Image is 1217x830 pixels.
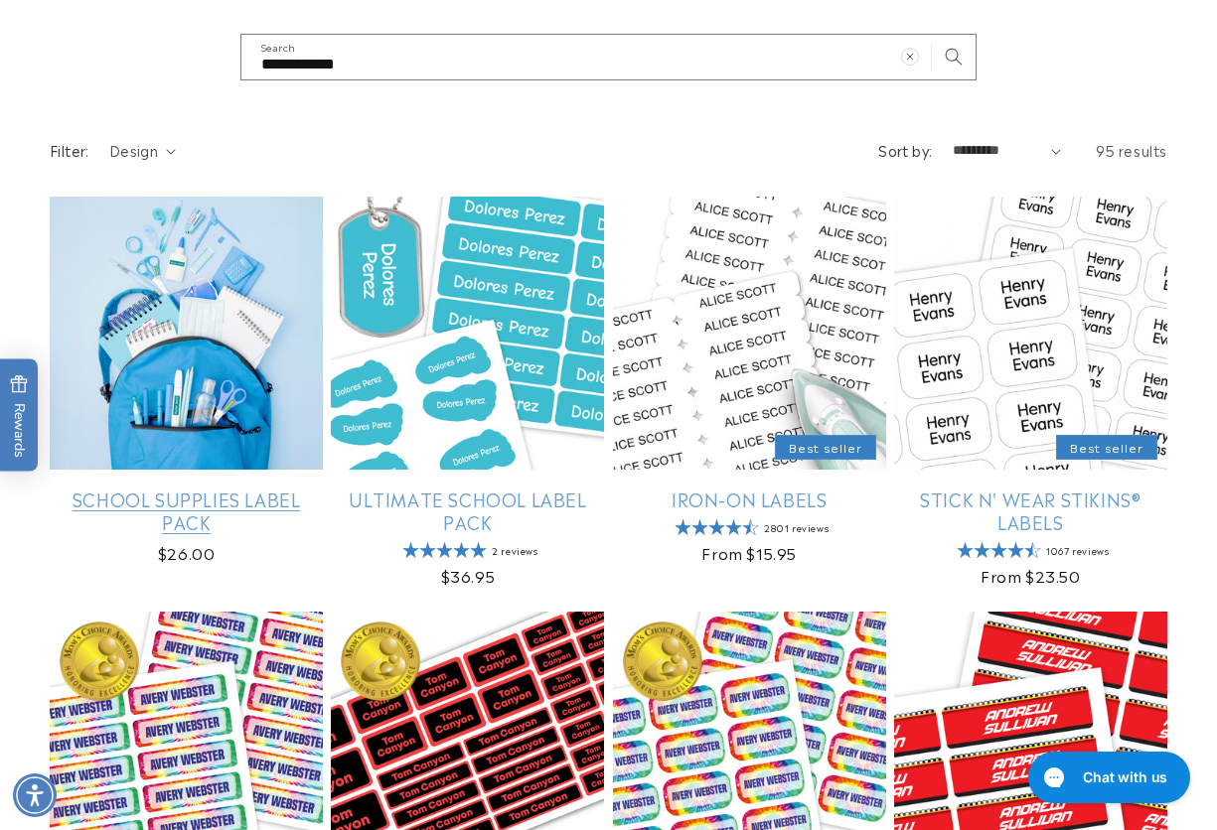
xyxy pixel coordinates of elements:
[109,140,158,160] span: Design
[1096,140,1167,160] span: 95 results
[50,140,89,161] h2: Filter:
[613,487,886,510] a: Iron-On Labels
[13,773,57,817] div: Accessibility Menu
[109,140,176,161] summary: Design (0 selected)
[932,35,976,78] button: Search
[331,487,604,534] a: Ultimate School Label Pack
[50,487,323,534] a: School Supplies Label Pack
[894,487,1167,534] a: Stick N' Wear Stikins® Labels
[1018,745,1197,810] iframe: Gorgias live chat messenger
[10,375,29,458] span: Rewards
[878,140,932,160] label: Sort by:
[888,35,932,78] button: Clear search term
